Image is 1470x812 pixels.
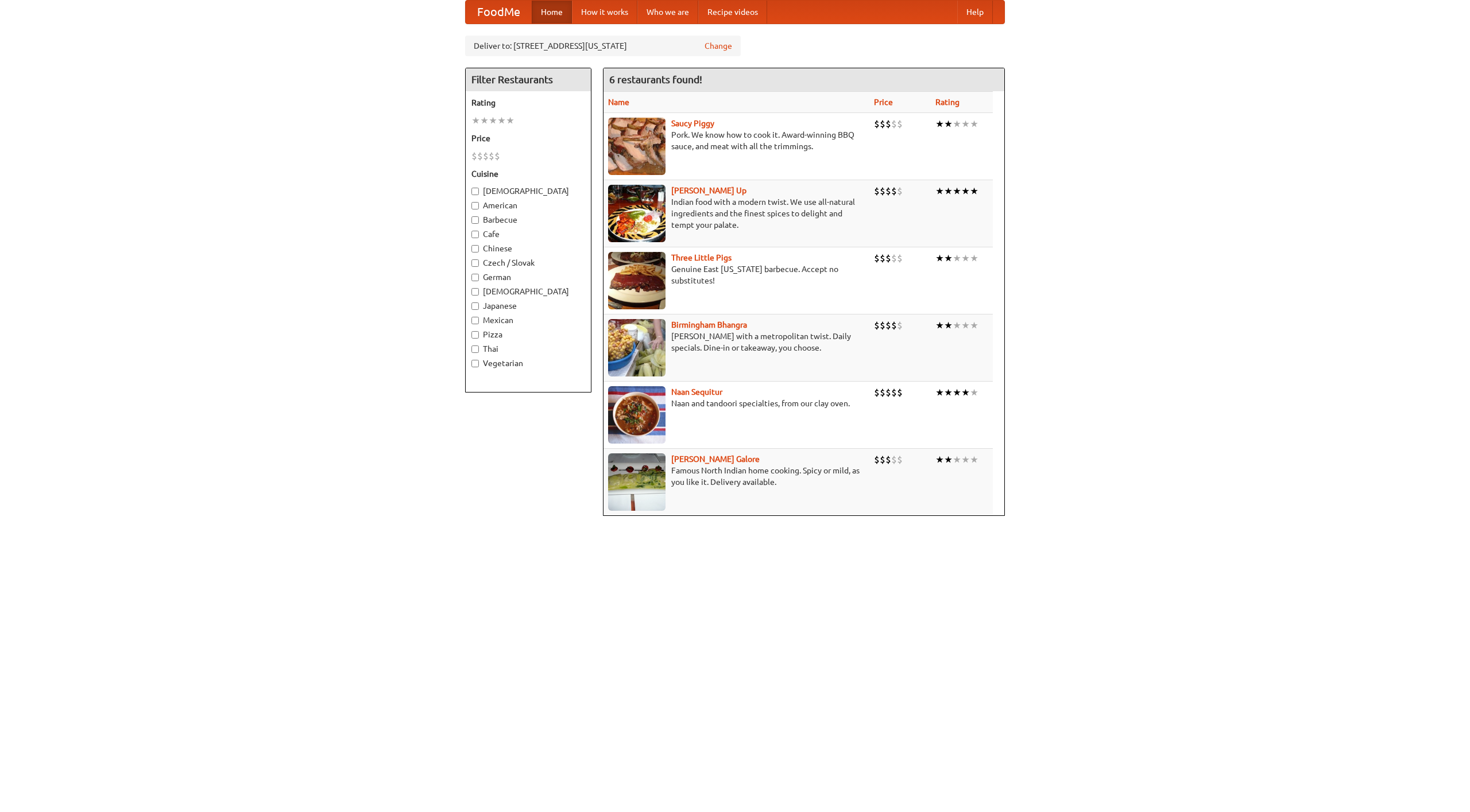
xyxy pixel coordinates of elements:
[471,286,585,297] label: [DEMOGRAPHIC_DATA]
[471,168,585,180] h5: Cuisine
[935,319,944,332] li: ★
[885,319,891,332] li: $
[885,453,891,466] li: $
[953,453,961,466] li: ★
[891,185,897,197] li: $
[471,133,585,144] h5: Price
[891,252,897,265] li: $
[471,243,585,254] label: Chinese
[671,387,722,397] a: Naan Sequitur
[671,253,732,262] a: Three Little Pigs
[897,185,903,197] li: $
[471,231,479,238] input: Cafe
[471,331,479,339] input: Pizza
[608,453,666,511] img: currygalore.jpg
[671,320,747,329] b: Birmingham Bhangra
[506,114,514,127] li: ★
[935,386,944,399] li: ★
[874,252,880,265] li: $
[466,68,591,91] h4: Filter Restaurants
[471,188,479,195] input: [DEMOGRAPHIC_DATA]
[970,118,978,130] li: ★
[953,319,961,332] li: ★
[608,118,666,175] img: saucy.jpg
[880,118,885,130] li: $
[471,345,479,353] input: Thai
[880,453,885,466] li: $
[953,252,961,265] li: ★
[874,185,880,197] li: $
[885,118,891,130] li: $
[489,114,497,127] li: ★
[953,185,961,197] li: ★
[572,1,637,24] a: How it works
[471,274,479,281] input: German
[608,398,865,409] p: Naan and tandoori specialties, from our clay oven.
[897,252,903,265] li: $
[471,214,585,226] label: Barbecue
[935,118,944,130] li: ★
[471,288,479,296] input: [DEMOGRAPHIC_DATA]
[471,97,585,108] h5: Rating
[471,317,479,324] input: Mexican
[953,118,961,130] li: ★
[608,386,666,444] img: naansequitur.jpg
[874,118,880,130] li: $
[671,454,760,464] a: [PERSON_NAME] Galore
[957,1,993,24] a: Help
[471,200,585,211] label: American
[961,252,970,265] li: ★
[477,150,483,162] li: $
[471,360,479,367] input: Vegetarian
[935,98,960,107] a: Rating
[471,329,585,340] label: Pizza
[471,302,479,310] input: Japanese
[891,118,897,130] li: $
[944,319,953,332] li: ★
[935,252,944,265] li: ★
[608,196,865,231] p: Indian food with a modern twist. We use all-natural ingredients and the finest spices to delight ...
[897,118,903,130] li: $
[609,74,702,85] ng-pluralize: 6 restaurants found!
[891,319,897,332] li: $
[944,453,953,466] li: ★
[944,252,953,265] li: ★
[608,263,865,286] p: Genuine East [US_STATE] barbecue. Accept no substitutes!
[885,185,891,197] li: $
[471,185,585,197] label: [DEMOGRAPHIC_DATA]
[970,386,978,399] li: ★
[471,257,585,269] label: Czech / Slovak
[944,118,953,130] li: ★
[465,36,741,56] div: Deliver to: [STREET_ADDRESS][US_STATE]
[961,319,970,332] li: ★
[471,245,479,252] input: Chinese
[494,150,500,162] li: $
[497,114,506,127] li: ★
[671,119,714,128] b: Saucy Piggy
[880,252,885,265] li: $
[874,453,880,466] li: $
[671,186,746,195] b: [PERSON_NAME] Up
[471,202,479,209] input: American
[874,98,893,107] a: Price
[471,114,480,127] li: ★
[471,228,585,240] label: Cafe
[897,386,903,399] li: $
[935,453,944,466] li: ★
[891,386,897,399] li: $
[532,1,572,24] a: Home
[471,314,585,326] label: Mexican
[471,216,479,224] input: Barbecue
[874,386,880,399] li: $
[608,252,666,309] img: littlepigs.jpg
[880,185,885,197] li: $
[489,150,494,162] li: $
[471,300,585,312] label: Japanese
[471,259,479,267] input: Czech / Slovak
[705,40,732,52] a: Change
[471,271,585,283] label: German
[897,319,903,332] li: $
